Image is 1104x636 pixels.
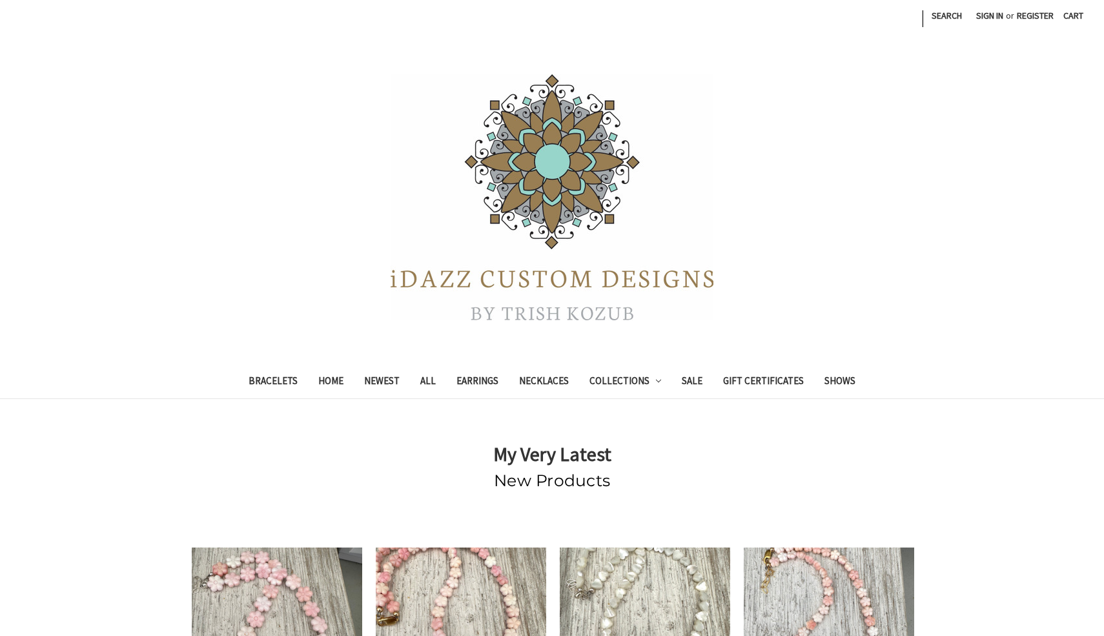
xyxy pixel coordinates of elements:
[1005,9,1016,23] span: or
[920,5,925,30] li: |
[446,367,509,398] a: Earrings
[1063,10,1083,21] span: Cart
[509,367,579,398] a: Necklaces
[410,367,446,398] a: All
[579,367,672,398] a: Collections
[192,469,912,493] h2: New Products
[493,442,611,466] strong: My Very Latest
[671,367,713,398] a: Sale
[308,367,354,398] a: Home
[391,74,713,320] img: iDazz Custom Designs
[354,367,410,398] a: Newest
[238,367,308,398] a: Bracelets
[713,367,814,398] a: Gift Certificates
[814,367,866,398] a: Shows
